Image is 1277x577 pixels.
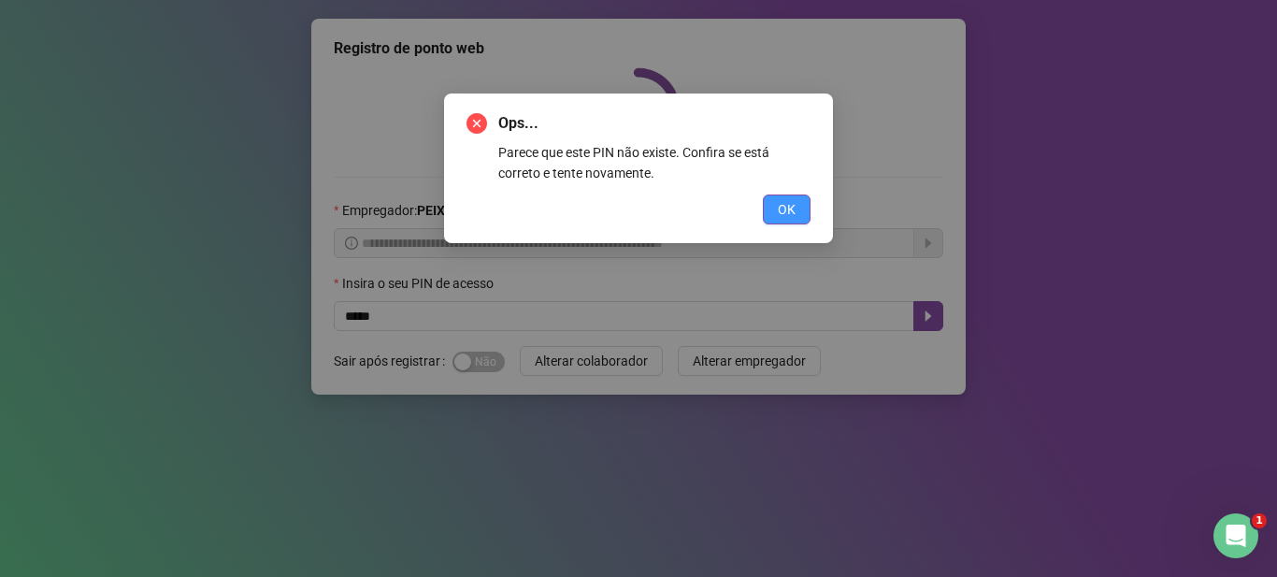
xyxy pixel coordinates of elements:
iframe: Intercom live chat [1213,513,1258,558]
span: close-circle [466,113,487,134]
span: 1 [1252,513,1267,528]
span: OK [778,199,796,220]
span: Ops... [498,112,811,135]
div: Parece que este PIN não existe. Confira se está correto e tente novamente. [498,142,811,183]
button: OK [763,195,811,224]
